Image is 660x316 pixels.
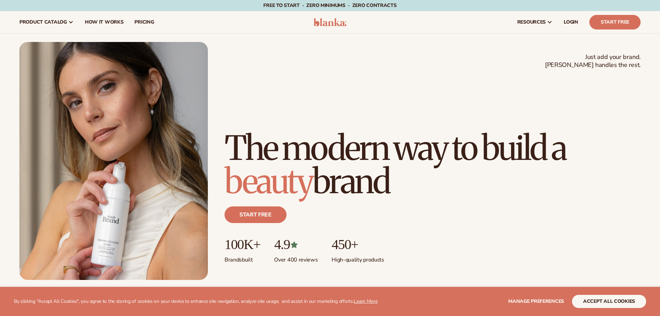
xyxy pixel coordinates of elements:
span: Just add your brand. [PERSON_NAME] handles the rest. [545,53,641,69]
span: LOGIN [564,19,578,25]
a: product catalog [14,11,79,33]
p: By clicking "Accept All Cookies", you agree to the storing of cookies on your device to enhance s... [14,299,378,305]
span: pricing [134,19,154,25]
a: Learn More [354,298,377,305]
a: LOGIN [558,11,584,33]
span: Manage preferences [508,298,564,305]
a: Start free [225,206,287,223]
a: pricing [129,11,159,33]
button: accept all cookies [572,295,646,308]
h1: The modern way to build a brand [225,131,641,198]
img: Female holding tanning mousse. [19,42,208,280]
span: resources [517,19,546,25]
p: 4.9 [274,237,318,252]
p: 450+ [332,237,384,252]
span: Free to start · ZERO minimums · ZERO contracts [263,2,396,9]
span: product catalog [19,19,67,25]
a: How It Works [79,11,129,33]
p: 100K+ [225,237,260,252]
p: High-quality products [332,252,384,264]
img: logo [314,18,346,26]
p: Brands built [225,252,260,264]
a: resources [512,11,558,33]
p: Over 400 reviews [274,252,318,264]
span: beauty [225,161,313,202]
a: Start Free [589,15,641,29]
button: Manage preferences [508,295,564,308]
span: How It Works [85,19,124,25]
